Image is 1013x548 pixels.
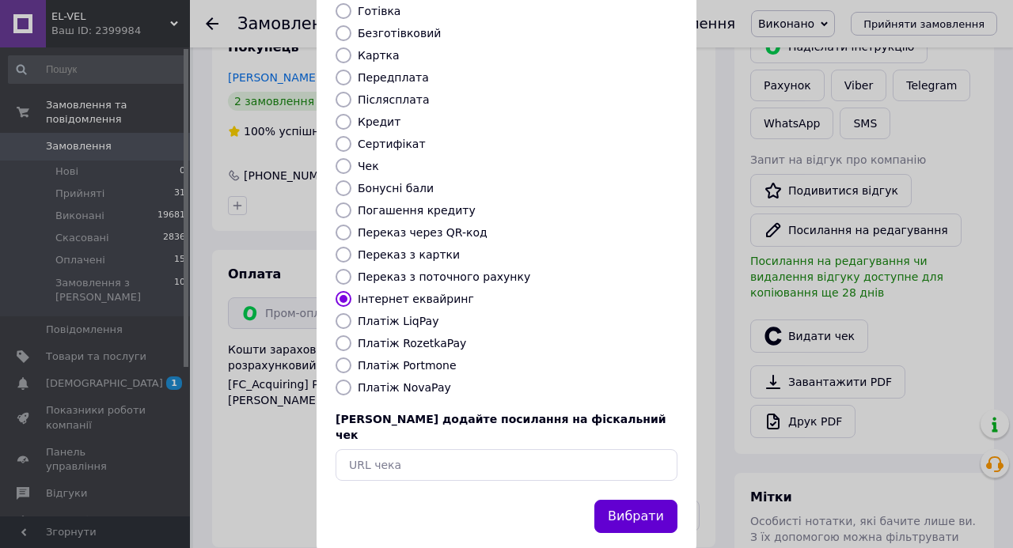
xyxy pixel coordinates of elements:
label: Інтернет еквайринг [358,293,474,305]
label: Переказ з картки [358,248,460,261]
label: Сертифікат [358,138,426,150]
label: Платіж LiqPay [358,315,438,327]
label: Чек [358,160,379,172]
label: Готівка [358,5,400,17]
label: Передплата [358,71,429,84]
label: Переказ через QR-код [358,226,488,239]
label: Кредит [358,115,400,128]
button: Вибрати [594,500,677,534]
input: URL чека [336,449,677,481]
label: Платіж RozetkaPay [358,337,466,350]
label: Платіж NovaPay [358,381,451,394]
label: Безготівковий [358,27,441,40]
label: Бонусні бали [358,182,434,195]
label: Переказ з поточного рахунку [358,270,530,283]
label: Післясплата [358,93,430,106]
label: Платіж Portmone [358,359,457,372]
label: Погашення кредиту [358,204,476,217]
span: [PERSON_NAME] додайте посилання на фіскальний чек [336,413,666,441]
label: Картка [358,49,400,62]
